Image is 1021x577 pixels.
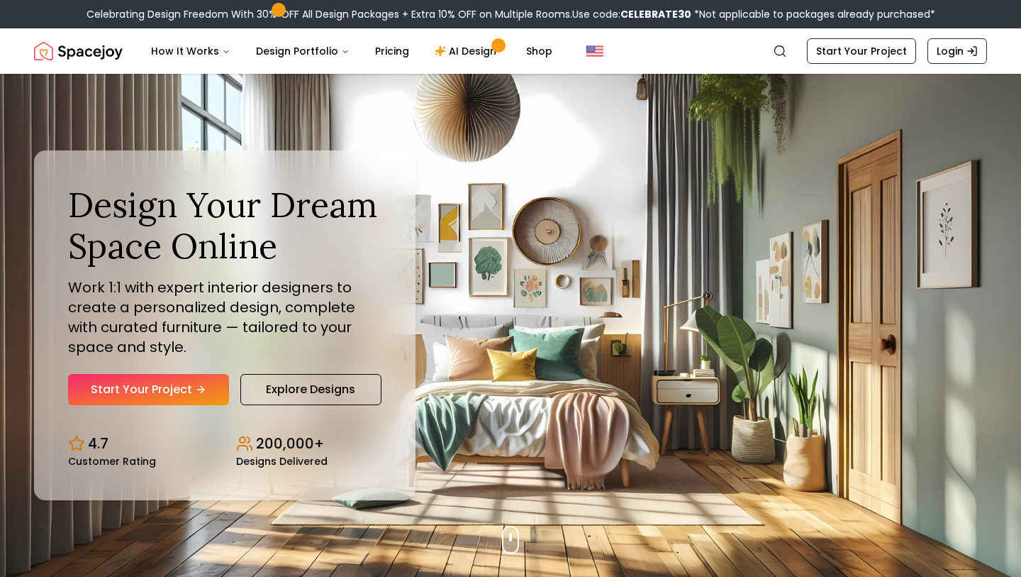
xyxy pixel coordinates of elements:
[620,7,691,21] b: CELEBRATE30
[236,456,328,466] small: Designs Delivered
[34,37,123,65] img: Spacejoy Logo
[927,38,987,64] a: Login
[68,185,381,266] h1: Design Your Dream Space Online
[140,37,242,65] button: How It Works
[68,456,156,466] small: Customer Rating
[34,28,987,74] nav: Global
[87,7,935,21] div: Celebrating Design Freedom With 30% OFF All Design Packages + Extra 10% OFF on Multiple Rooms.
[68,422,381,466] div: Design stats
[515,37,564,65] a: Shop
[245,37,361,65] button: Design Portfolio
[364,37,420,65] a: Pricing
[34,37,123,65] a: Spacejoy
[572,7,691,21] span: Use code:
[423,37,512,65] a: AI Design
[240,374,381,405] a: Explore Designs
[586,43,603,60] img: United States
[691,7,935,21] span: *Not applicable to packages already purchased*
[140,37,564,65] nav: Main
[88,434,108,454] p: 4.7
[807,38,916,64] a: Start Your Project
[256,434,324,454] p: 200,000+
[68,374,229,405] a: Start Your Project
[68,277,381,357] p: Work 1:1 with expert interior designers to create a personalized design, complete with curated fu...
